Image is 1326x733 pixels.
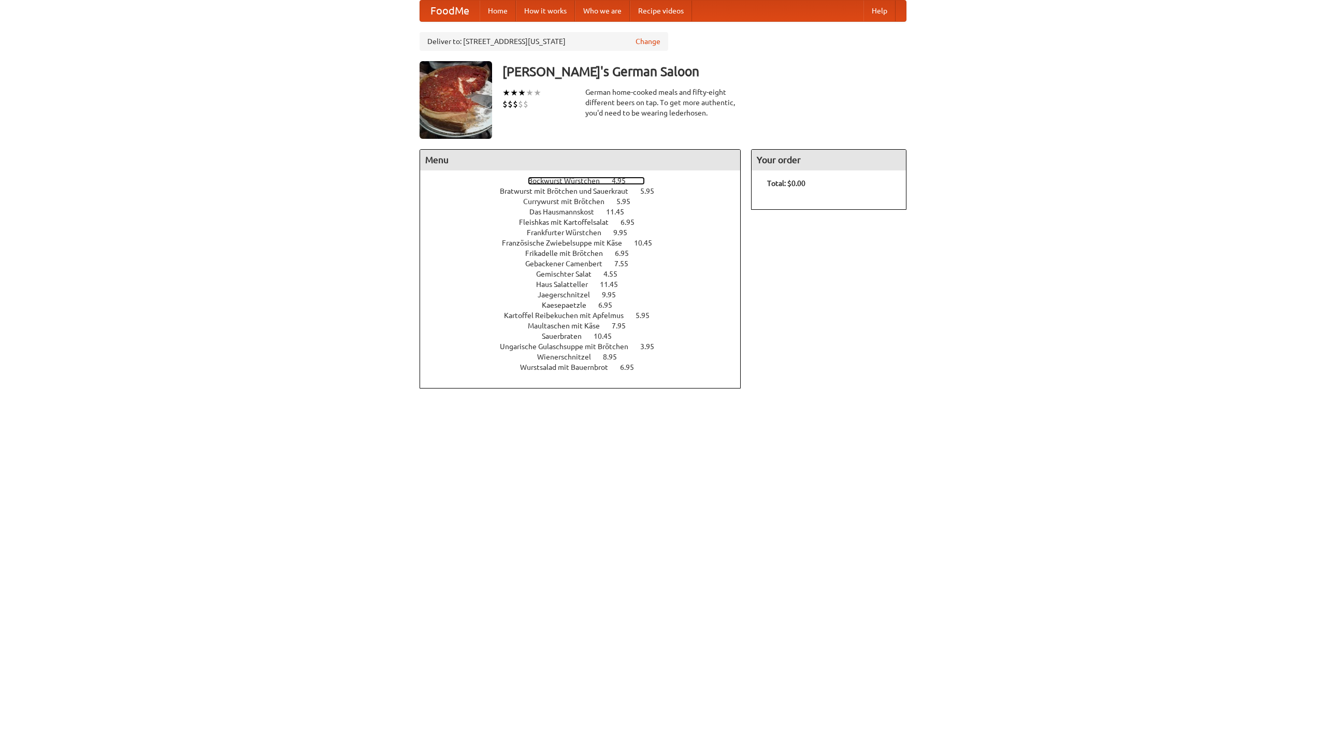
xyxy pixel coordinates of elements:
[500,187,673,195] a: Bratwurst mit Brötchen und Sauerkraut 5.95
[518,98,523,110] li: $
[640,342,665,351] span: 3.95
[863,1,896,21] a: Help
[614,260,639,268] span: 7.55
[536,280,598,289] span: Haus Salatteller
[527,228,612,237] span: Frankfurter Würstchen
[519,218,654,226] a: Fleishkas mit Kartoffelsalat 6.95
[520,363,653,371] a: Wurstsalad mit Bauernbrot 6.95
[500,342,639,351] span: Ungarische Gulaschsuppe mit Brötchen
[528,322,610,330] span: Maultaschen mit Käse
[536,270,602,278] span: Gemischter Salat
[519,218,619,226] span: Fleishkas mit Kartoffelsalat
[513,98,518,110] li: $
[500,342,673,351] a: Ungarische Gulaschsuppe mit Brötchen 3.95
[525,260,613,268] span: Gebackener Camenbert
[528,177,645,185] a: Bockwurst Würstchen 4.95
[602,291,626,299] span: 9.95
[502,98,508,110] li: $
[615,249,639,257] span: 6.95
[640,187,665,195] span: 5.95
[504,311,669,320] a: Kartoffel Reibekuchen mit Apfelmus 5.95
[525,260,647,268] a: Gebackener Camenbert 7.55
[621,218,645,226] span: 6.95
[603,270,628,278] span: 4.55
[542,332,631,340] a: Sauerbraten 10.45
[634,239,662,247] span: 10.45
[480,1,516,21] a: Home
[606,208,635,216] span: 11.45
[502,239,632,247] span: Französische Zwiebelsuppe mit Käse
[542,301,597,309] span: Kaesepaetzle
[542,332,592,340] span: Sauerbraten
[528,322,645,330] a: Maultaschen mit Käse 7.95
[420,32,668,51] div: Deliver to: [STREET_ADDRESS][US_STATE]
[767,179,805,188] b: Total: $0.00
[636,36,660,47] a: Change
[598,301,623,309] span: 6.95
[523,197,615,206] span: Currywurst mit Brötchen
[612,322,636,330] span: 7.95
[525,249,648,257] a: Frikadelle mit Brötchen 6.95
[502,61,906,82] h3: [PERSON_NAME]'s German Saloon
[630,1,692,21] a: Recipe videos
[523,98,528,110] li: $
[529,208,604,216] span: Das Hausmannskost
[502,87,510,98] li: ★
[600,280,628,289] span: 11.45
[504,311,634,320] span: Kartoffel Reibekuchen mit Apfelmus
[529,208,643,216] a: Das Hausmannskost 11.45
[616,197,641,206] span: 5.95
[420,61,492,139] img: angular.jpg
[502,239,671,247] a: Französische Zwiebelsuppe mit Käse 10.45
[420,1,480,21] a: FoodMe
[603,353,627,361] span: 8.95
[536,280,637,289] a: Haus Salatteller 11.45
[612,177,636,185] span: 4.95
[510,87,518,98] li: ★
[536,270,637,278] a: Gemischter Salat 4.55
[420,150,740,170] h4: Menu
[523,197,650,206] a: Currywurst mit Brötchen 5.95
[613,228,638,237] span: 9.95
[636,311,660,320] span: 5.95
[527,228,646,237] a: Frankfurter Würstchen 9.95
[516,1,575,21] a: How it works
[594,332,622,340] span: 10.45
[508,98,513,110] li: $
[537,353,636,361] a: Wienerschnitzel 8.95
[542,301,631,309] a: Kaesepaetzle 6.95
[520,363,618,371] span: Wurstsalad mit Bauernbrot
[534,87,541,98] li: ★
[537,353,601,361] span: Wienerschnitzel
[528,177,610,185] span: Bockwurst Würstchen
[575,1,630,21] a: Who we are
[538,291,600,299] span: Jaegerschnitzel
[585,87,741,118] div: German home-cooked meals and fifty-eight different beers on tap. To get more authentic, you'd nee...
[525,249,613,257] span: Frikadelle mit Brötchen
[620,363,644,371] span: 6.95
[538,291,635,299] a: Jaegerschnitzel 9.95
[526,87,534,98] li: ★
[752,150,906,170] h4: Your order
[518,87,526,98] li: ★
[500,187,639,195] span: Bratwurst mit Brötchen und Sauerkraut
